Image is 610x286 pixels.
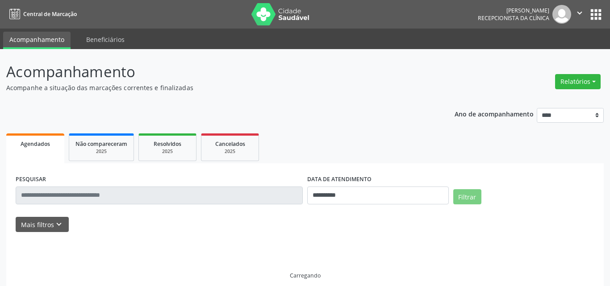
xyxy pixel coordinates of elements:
div: 2025 [208,148,252,155]
span: Central de Marcação [23,10,77,18]
span: Não compareceram [75,140,127,148]
p: Acompanhamento [6,61,425,83]
button:  [571,5,588,24]
p: Acompanhe a situação das marcações correntes e finalizadas [6,83,425,92]
div: 2025 [75,148,127,155]
div: 2025 [145,148,190,155]
i:  [575,8,585,18]
button: Relatórios [555,74,601,89]
div: Carregando [290,272,321,279]
a: Central de Marcação [6,7,77,21]
button: Mais filtroskeyboard_arrow_down [16,217,69,232]
a: Beneficiários [80,32,131,47]
span: Resolvidos [154,140,181,148]
img: img [552,5,571,24]
button: apps [588,7,604,22]
span: Agendados [21,140,50,148]
button: Filtrar [453,189,481,204]
span: Cancelados [215,140,245,148]
i: keyboard_arrow_down [54,220,64,229]
span: Recepcionista da clínica [478,14,549,22]
label: PESQUISAR [16,173,46,187]
div: [PERSON_NAME] [478,7,549,14]
label: DATA DE ATENDIMENTO [307,173,372,187]
a: Acompanhamento [3,32,71,49]
p: Ano de acompanhamento [455,108,534,119]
